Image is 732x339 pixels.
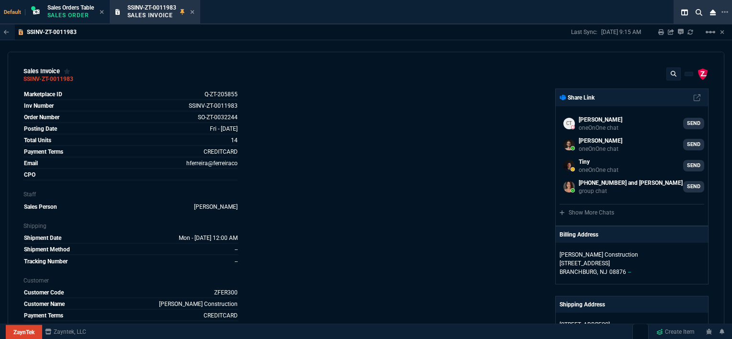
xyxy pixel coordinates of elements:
[24,289,64,296] span: Customer Code
[579,179,683,187] p: [PHONE_NUMBER] and [PERSON_NAME]
[705,26,716,38] mat-icon: Example home icon
[677,7,692,18] nx-icon: Split Panels
[24,102,54,109] span: Inv Number
[23,170,238,181] tr: hferreira@ferreiraconstruction.com
[24,125,57,132] span: Posting Date
[205,91,238,98] span: See Marketplace Order
[683,118,704,129] a: SEND
[579,124,622,132] p: oneOnOne chat
[23,68,70,75] div: Sales Invoice
[23,322,238,333] tr: hferreira@ferreiraconstruction.com
[198,114,238,121] a: See Marketplace Order
[628,269,631,275] span: --
[24,114,59,121] span: Order Number
[23,79,73,80] a: SSINV-ZT-0011983
[189,102,238,109] a: See Marketplace Order
[214,289,238,296] span: ZFER300
[24,91,62,98] span: Marketplace ID
[235,258,238,265] a: --
[23,276,238,285] p: Customer
[683,139,704,150] a: SEND
[190,9,194,16] nx-icon: Close Tab
[23,257,238,266] tr: undefined
[235,246,238,253] span: --
[579,115,622,124] p: [PERSON_NAME]
[24,246,70,253] span: Shipment Method
[23,222,238,230] p: Shipping
[23,245,238,255] tr: undefined
[560,259,704,268] p: [STREET_ADDRESS]
[194,203,238,210] span: ROSS
[560,320,704,329] p: [STREET_ADDRESS]
[204,148,238,155] span: CREDITCARD
[23,158,238,169] tr: hferreira@ferreiraconstruction.com
[27,28,77,36] p: SSINV-ZT-0011983
[560,300,605,309] p: Shipping Address
[706,7,720,18] nx-icon: Close Workbench
[23,288,238,298] tr: undefined
[560,250,652,259] p: [PERSON_NAME] Construction
[47,4,94,11] span: Sales Orders Table
[24,301,65,307] span: Customer Name
[24,171,35,178] span: CPO
[127,11,175,19] p: Sales Invoice
[47,11,94,19] p: Sales Order
[652,325,698,339] a: Create Item
[692,7,706,18] nx-icon: Search
[23,147,238,158] tr: undefined
[721,8,728,17] nx-icon: Open New Tab
[100,9,104,16] nx-icon: Close Tab
[579,166,618,174] p: oneOnOne chat
[179,235,238,241] span: 2025-06-30T00:00:00.000Z
[560,135,704,154] a: Brian.Over@fornida.com
[231,137,238,144] span: 14
[683,160,704,171] a: SEND
[560,156,704,175] a: ryan.neptune@fornida.com
[579,158,618,166] p: Tiny
[560,269,598,275] span: BRANCHBURG,
[4,9,25,15] span: Default
[579,187,683,195] p: group chat
[4,29,9,35] nx-icon: Back to Table
[683,181,704,192] a: SEND
[579,145,622,153] p: oneOnOne chat
[24,312,63,319] span: Payment Terms
[23,136,238,146] tr: undefined
[24,148,63,155] span: Payment Terms
[127,4,176,11] span: SSINV-ZT-0011983
[23,113,238,123] tr: See Marketplace Order
[560,177,704,196] a: fiona.rossi@fornida.com
[210,125,238,132] span: Posting Date
[24,203,57,210] span: Sales Person
[23,101,238,112] tr: See Marketplace Order
[24,235,61,241] span: Shipment Date
[23,311,238,321] tr: undefined
[23,190,238,199] p: Staff
[601,28,641,36] p: [DATE] 9:15 AM
[186,160,238,167] span: hferreira@ferreiraconstruction.com
[23,124,238,135] tr: Posting Date
[23,202,238,212] tr: undefined
[159,301,238,307] a: Ferreira Construction
[571,28,601,36] p: Last Sync:
[24,258,68,265] span: Tracking Number
[42,328,89,336] a: msbcCompanyName
[600,269,607,275] span: NJ
[579,136,622,145] p: [PERSON_NAME]
[560,93,595,102] p: Share Link
[23,299,238,310] tr: undefined
[560,230,598,239] p: Billing Address
[560,114,704,133] a: ctaylor@SonicWall.com
[236,171,238,178] span: hferreira@ferreiraconstruction.com
[24,137,51,144] span: Total Units
[24,160,38,167] span: Email
[560,209,614,216] a: Show More Chats
[23,233,238,244] tr: undefined
[720,28,724,36] a: Hide Workbench
[23,90,238,100] tr: See Marketplace Order
[64,68,70,75] div: Add to Watchlist
[204,312,238,319] a: CREDITCARD
[609,269,626,275] span: 08876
